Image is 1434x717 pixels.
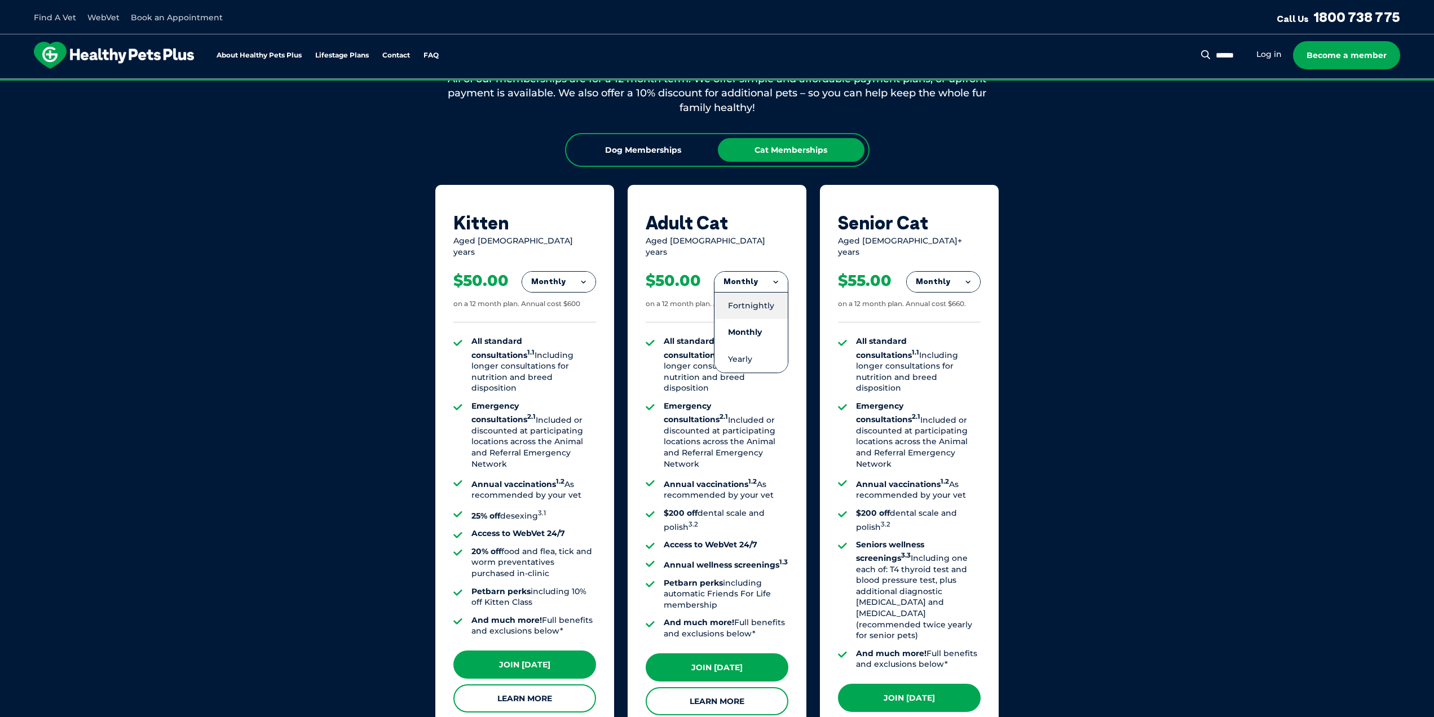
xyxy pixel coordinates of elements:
[471,546,596,579] li: food and flea, tick and worm preventatives purchased in-clinic
[907,272,980,292] button: Monthly
[471,511,500,521] strong: 25% off
[382,52,410,59] a: Contact
[34,12,76,23] a: Find A Vet
[87,12,120,23] a: WebVet
[646,271,701,290] div: $50.00
[435,72,999,115] div: All of our memberships are for a 12 month term. We offer simple and affordable payment plans, or ...
[131,12,223,23] a: Book an Appointment
[471,528,565,538] strong: Access to WebVet 24/7
[664,336,727,360] strong: All standard consultations
[714,319,788,346] li: Monthly
[34,42,194,69] img: hpp-logo
[1277,8,1400,25] a: Call Us1800 738 775
[714,292,788,319] li: Fortnightly
[664,476,788,501] li: As recommended by your vet
[856,336,919,360] strong: All standard consultations
[838,212,981,233] div: Senior Cat
[453,212,596,233] div: Kitten
[856,648,926,658] strong: And much more!
[471,401,596,470] li: Included or discounted at participating locations across the Animal and Referral Emergency Network
[881,520,890,528] sup: 3.2
[856,648,981,670] li: Full benefits and exclusions below*
[779,558,788,566] sup: 1.3
[941,477,949,485] sup: 1.2
[912,348,919,356] sup: 1.1
[471,586,596,608] li: including 10% off Kitten Class
[471,546,501,556] strong: 20% off
[646,212,788,233] div: Adult Cat
[453,684,596,712] a: Learn More
[856,479,949,489] strong: Annual vaccinations
[838,236,981,258] div: Aged [DEMOGRAPHIC_DATA]+ years
[646,299,773,309] div: on a 12 month plan. Annual cost $600
[556,477,564,485] sup: 1.2
[471,336,535,360] strong: All standard consultations
[527,348,535,356] sup: 1.1
[838,684,981,712] a: Join [DATE]
[646,236,788,258] div: Aged [DEMOGRAPHIC_DATA] years
[856,539,981,641] li: Including one each of: T4 thyroid test and blood pressure test, plus additional diagnostic [MEDIC...
[664,401,788,470] li: Included or discounted at participating locations across the Animal and Referral Emergency Network
[748,477,757,485] sup: 1.2
[664,401,728,424] strong: Emergency consultations
[664,508,788,533] li: dental scale and polish
[471,336,596,394] li: Including longer consultations for nutrition and breed disposition
[570,138,717,162] div: Dog Memberships
[471,615,596,637] li: Full benefits and exclusions below*
[838,299,966,309] div: on a 12 month plan. Annual cost $660.
[664,617,788,639] li: Full benefits and exclusions below*
[646,687,788,715] a: Learn More
[664,479,757,489] strong: Annual vaccinations
[856,336,981,394] li: Including longer consultations for nutrition and breed disposition
[664,578,788,611] li: including automatic Friends For Life membership
[720,413,728,421] sup: 2.1
[664,508,698,518] strong: $200 off
[901,551,911,559] sup: 3.3
[838,271,892,290] div: $55.00
[718,138,864,162] div: Cat Memberships
[1293,41,1400,69] a: Become a member
[522,272,595,292] button: Monthly
[217,52,302,59] a: About Healthy Pets Plus
[453,650,596,679] a: Join [DATE]
[1256,49,1282,60] a: Log in
[714,346,788,373] li: Yearly
[912,413,920,421] sup: 2.1
[506,79,928,89] span: Proactive, preventative wellness program designed to keep your pet healthier and happier for longer
[664,336,788,394] li: Including longer consultations for nutrition and breed disposition
[1199,49,1213,60] button: Search
[664,560,788,570] strong: Annual wellness screenings
[527,413,536,421] sup: 2.1
[689,520,698,528] sup: 3.2
[856,508,890,518] strong: $200 off
[714,272,788,292] button: Monthly
[856,508,981,533] li: dental scale and polish
[453,299,580,309] div: on a 12 month plan. Annual cost $600
[664,539,757,550] strong: Access to WebVet 24/7
[453,236,596,258] div: Aged [DEMOGRAPHIC_DATA] years
[471,401,536,424] strong: Emergency consultations
[315,52,369,59] a: Lifestage Plans
[471,476,596,501] li: As recommended by your vet
[471,479,564,489] strong: Annual vaccinations
[471,586,531,596] strong: Petbarn perks
[664,578,723,588] strong: Petbarn perks
[1277,13,1309,24] span: Call Us
[538,509,546,517] sup: 3.1
[471,615,542,625] strong: And much more!
[423,52,439,59] a: FAQ
[453,271,509,290] div: $50.00
[856,476,981,501] li: As recommended by your vet
[471,508,596,521] li: desexing
[856,539,924,563] strong: Seniors wellness screenings
[646,653,788,681] a: Join [DATE]
[664,617,734,627] strong: And much more!
[856,401,981,470] li: Included or discounted at participating locations across the Animal and Referral Emergency Network
[856,401,920,424] strong: Emergency consultations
